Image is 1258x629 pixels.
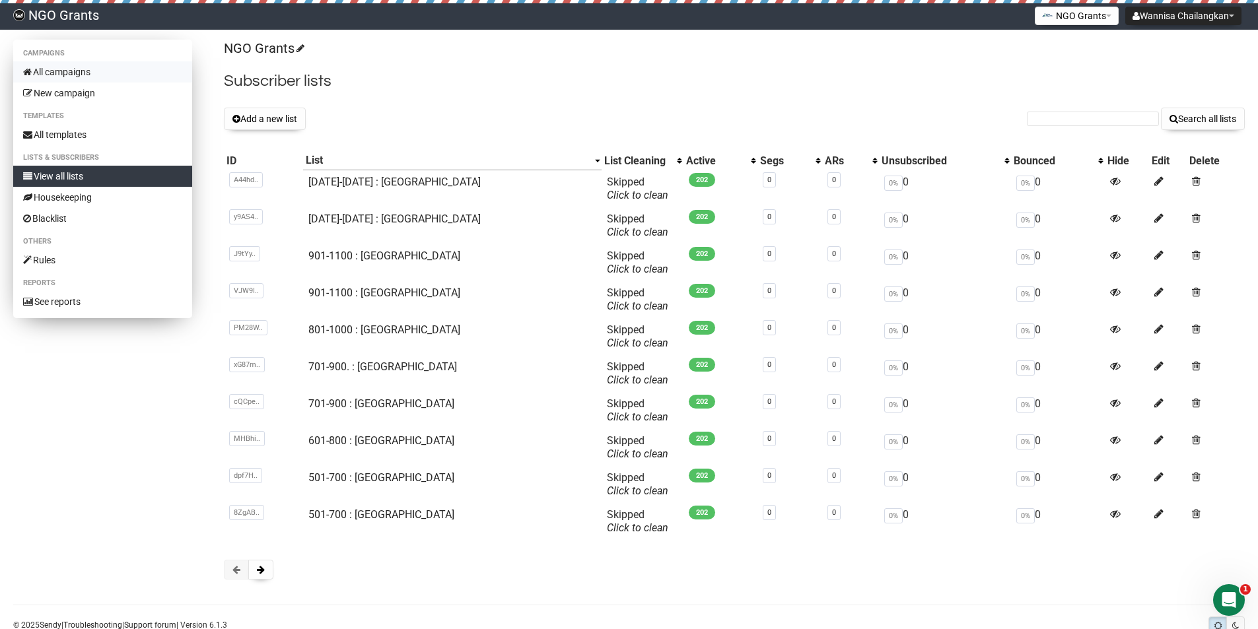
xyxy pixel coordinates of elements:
span: 0% [884,323,903,339]
td: 0 [879,466,1011,503]
a: 0 [832,508,836,517]
span: 0% [1016,360,1035,376]
span: 0% [884,176,903,191]
a: 0 [832,213,836,221]
th: Edit: No sort applied, sorting is disabled [1149,151,1187,170]
a: See reports [13,291,192,312]
div: Hide [1107,154,1146,168]
a: Click to clean [607,374,668,386]
img: 17080ac3efa689857045ce3784bc614b [13,9,25,21]
button: Search all lists [1161,108,1245,130]
span: Skipped [607,360,668,386]
th: Segs: No sort applied, activate to apply an ascending sort [757,151,822,170]
span: 202 [689,506,715,519]
span: 0% [884,286,903,302]
span: 202 [689,395,715,409]
a: NGO Grants [224,40,302,56]
span: Skipped [607,323,668,349]
div: Unsubscribed [882,154,998,168]
span: 202 [689,469,715,482]
a: 701-900 : [GEOGRAPHIC_DATA] [308,397,454,410]
span: 0% [884,471,903,486]
td: 0 [879,170,1011,207]
a: 0 [832,323,836,332]
td: 0 [879,392,1011,429]
div: Bounced [1014,154,1092,168]
span: 202 [689,432,715,446]
td: 0 [879,429,1011,466]
a: All campaigns [13,61,192,83]
span: 0% [1016,249,1035,265]
a: Click to clean [607,484,668,497]
a: Click to clean [607,447,668,460]
a: 0 [767,286,771,295]
a: 501-700 : [GEOGRAPHIC_DATA] [308,471,454,484]
a: 0 [767,249,771,258]
td: 0 [879,281,1011,318]
span: 0% [884,508,903,523]
span: VJW9I.. [229,283,263,298]
td: 0 [879,244,1011,281]
span: Skipped [607,434,668,460]
a: 0 [767,434,771,443]
li: Others [13,234,192,249]
li: Templates [13,108,192,124]
span: 0% [1016,434,1035,449]
a: Rules [13,249,192,271]
a: 0 [767,213,771,221]
span: 202 [689,358,715,372]
div: Segs [760,154,809,168]
span: dpf7H.. [229,468,262,483]
th: Hide: No sort applied, sorting is disabled [1105,151,1149,170]
li: Reports [13,275,192,291]
span: MHBhi.. [229,431,265,446]
a: Click to clean [607,263,668,275]
span: Skipped [607,397,668,423]
a: 0 [832,434,836,443]
span: 202 [689,321,715,335]
span: Skipped [607,508,668,534]
td: 0 [1011,466,1105,503]
th: List: Descending sort applied, activate to remove the sort [303,151,601,170]
a: 0 [767,471,771,480]
h2: Subscriber lists [224,69,1245,93]
a: 901-1100 : [GEOGRAPHIC_DATA] [308,249,460,262]
th: Delete: No sort applied, sorting is disabled [1187,151,1245,170]
td: 0 [879,503,1011,540]
td: 0 [1011,392,1105,429]
span: 0% [1016,286,1035,302]
a: 0 [832,286,836,295]
a: 501-700 : [GEOGRAPHIC_DATA] [308,508,454,521]
a: 0 [767,360,771,369]
td: 0 [1011,170,1105,207]
div: List [306,154,588,167]
div: ARs [825,154,866,168]
td: 0 [879,207,1011,244]
a: 701-900. : [GEOGRAPHIC_DATA] [308,360,457,373]
a: Click to clean [607,300,668,312]
a: Click to clean [607,337,668,349]
a: 0 [767,176,771,184]
a: Click to clean [607,189,668,201]
th: ID: No sort applied, sorting is disabled [224,151,304,170]
th: Bounced: No sort applied, activate to apply an ascending sort [1011,151,1105,170]
span: 0% [884,213,903,228]
a: 801-1000 : [GEOGRAPHIC_DATA] [308,323,460,336]
th: Active: No sort applied, activate to apply an ascending sort [683,151,757,170]
td: 0 [1011,503,1105,540]
td: 0 [1011,244,1105,281]
a: View all lists [13,166,192,187]
div: List Cleaning [604,154,670,168]
span: 0% [884,434,903,449]
span: Skipped [607,176,668,201]
span: PM28W.. [229,320,267,335]
div: Active [686,154,744,168]
a: Blacklist [13,208,192,229]
td: 0 [1011,355,1105,392]
th: Unsubscribed: No sort applied, activate to apply an ascending sort [879,151,1011,170]
a: New campaign [13,83,192,104]
span: Skipped [607,213,668,238]
span: 0% [884,360,903,376]
div: Delete [1189,154,1242,168]
a: 0 [832,360,836,369]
